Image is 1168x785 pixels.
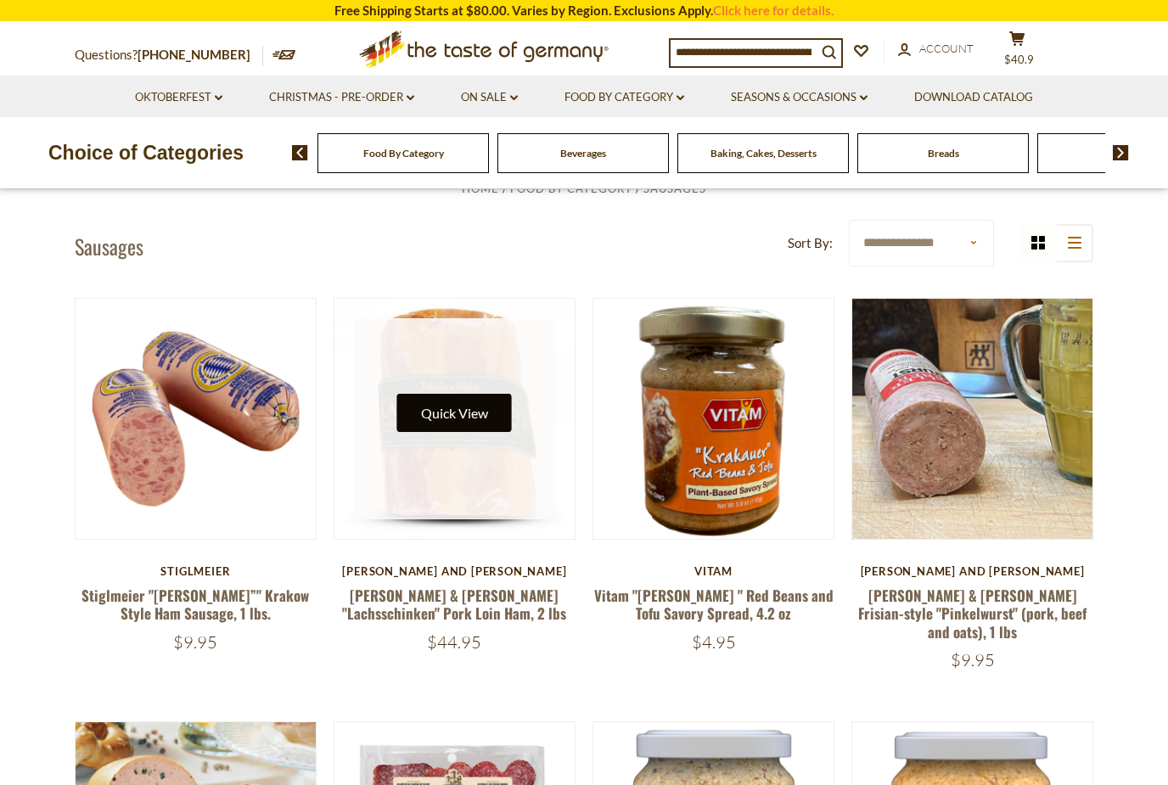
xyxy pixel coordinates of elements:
[461,88,518,107] a: On Sale
[1004,53,1034,66] span: $40.9
[173,631,217,653] span: $9.95
[342,585,566,624] a: [PERSON_NAME] & [PERSON_NAME] "Lachsschinken" Pork Loin Ham, 2 lbs
[269,88,414,107] a: Christmas - PRE-ORDER
[334,299,575,539] img: Schaller & Weber "Lachsschinken" Pork Loin Ham, 2 lbs
[692,631,736,653] span: $4.95
[427,631,481,653] span: $44.95
[75,233,143,259] h1: Sausages
[560,147,606,160] a: Beverages
[594,585,834,624] a: Vitam "[PERSON_NAME] " Red Beans and Tofu Savory Spread, 4.2 oz
[788,233,833,254] label: Sort By:
[858,585,1087,642] a: [PERSON_NAME] & [PERSON_NAME] Frisian-style "Pinkelwurst" (pork, beef and oats), 1 lbs
[75,564,317,578] div: Stiglmeier
[76,299,316,539] img: Stiglmeier "Krakauer”" Krakow Style Ham Sausage, 1 lbs.
[397,394,512,432] button: Quick View
[919,42,974,55] span: Account
[928,147,959,160] a: Breads
[991,31,1042,73] button: $40.9
[1113,145,1129,160] img: next arrow
[135,88,222,107] a: Oktoberfest
[363,147,444,160] a: Food By Category
[593,299,834,539] img: Vitam "Krakauer " Red Beans and Tofu Savory Spread, 4.2 oz
[710,147,817,160] a: Baking, Cakes, Desserts
[292,145,308,160] img: previous arrow
[914,88,1033,107] a: Download Catalog
[564,88,684,107] a: Food By Category
[898,40,974,59] a: Account
[851,564,1093,578] div: [PERSON_NAME] and [PERSON_NAME]
[951,649,995,670] span: $9.95
[731,88,868,107] a: Seasons & Occasions
[81,585,309,624] a: Stiglmeier "[PERSON_NAME]”" Krakow Style Ham Sausage, 1 lbs.
[592,564,834,578] div: Vitam
[852,299,1092,539] img: Schaller & Weber Frisian-style "Pinkelwurst" (pork, beef and oats), 1 lbs
[334,564,576,578] div: [PERSON_NAME] and [PERSON_NAME]
[713,3,834,18] a: Click here for details.
[75,44,263,66] p: Questions?
[138,47,250,62] a: [PHONE_NUMBER]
